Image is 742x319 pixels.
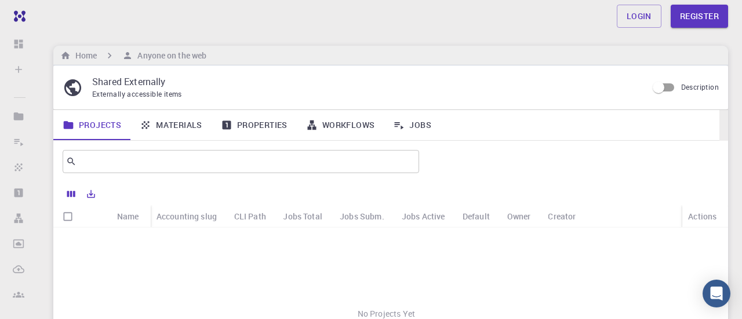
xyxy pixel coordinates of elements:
[548,205,576,228] div: Creator
[71,49,97,62] h6: Home
[681,82,719,91] span: Description
[463,205,490,228] div: Default
[92,89,182,98] span: Externally accessible items
[617,5,661,28] a: Login
[671,5,728,28] a: Register
[297,110,384,140] a: Workflows
[283,205,322,228] div: Jobs Total
[682,205,728,228] div: Actions
[53,110,130,140] a: Projects
[384,110,441,140] a: Jobs
[9,10,26,22] img: logo
[688,205,716,228] div: Actions
[117,205,139,228] div: Name
[61,185,81,203] button: Columns
[133,49,206,62] h6: Anyone on the web
[396,205,457,228] div: Jobs Active
[130,110,212,140] a: Materials
[542,205,663,228] div: Creator
[151,205,228,228] div: Accounting slug
[402,205,445,228] div: Jobs Active
[340,205,384,228] div: Jobs Subm.
[507,205,531,228] div: Owner
[228,205,278,228] div: CLI Path
[212,110,297,140] a: Properties
[334,205,396,228] div: Jobs Subm.
[234,205,266,228] div: CLI Path
[58,49,209,62] nav: breadcrumb
[81,185,101,203] button: Export
[277,205,334,228] div: Jobs Total
[157,205,217,228] div: Accounting slug
[457,205,501,228] div: Default
[501,205,543,228] div: Owner
[92,75,638,89] p: Shared Externally
[111,205,151,228] div: Name
[703,280,730,307] div: Open Intercom Messenger
[82,205,111,228] div: Icon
